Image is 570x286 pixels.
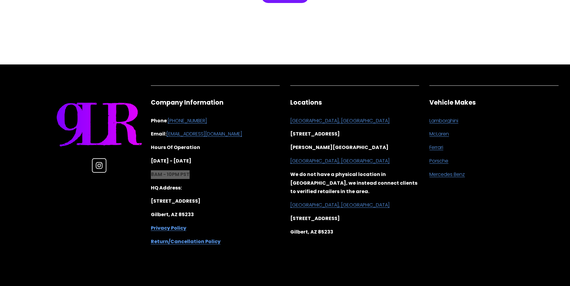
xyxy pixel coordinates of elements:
[151,237,221,246] a: Return/Cancellation Policy
[429,143,443,152] a: Ferrari
[151,130,166,137] strong: Email:
[290,144,389,151] strong: [PERSON_NAME][GEOGRAPHIC_DATA]
[151,238,221,245] strong: Return/Cancellation Policy
[151,144,200,151] strong: Hours Of Operation
[92,158,106,173] a: Instagram
[429,98,476,107] strong: Vehicle Makes
[151,225,186,231] strong: Privacy Policy
[151,171,190,178] strong: 8AM - 10PM PST
[151,224,186,233] a: Privacy Policy
[290,215,340,222] strong: [STREET_ADDRESS]
[290,171,418,195] strong: We do not have a physical location in [GEOGRAPHIC_DATA], we instead connect clients to verified r...
[290,98,322,107] strong: Locations
[168,117,207,125] a: [PHONE_NUMBER]
[290,130,340,137] strong: [STREET_ADDRESS]
[151,117,167,124] strong: Phone
[429,157,448,165] a: Porsche
[151,184,182,191] strong: HQ Address:
[290,157,390,165] a: [GEOGRAPHIC_DATA], [GEOGRAPHIC_DATA]
[290,201,390,210] a: [GEOGRAPHIC_DATA], [GEOGRAPHIC_DATA]
[429,130,449,139] a: McLaren
[151,117,280,125] p: :
[151,98,224,107] strong: Company Information
[151,198,200,204] strong: [STREET_ADDRESS]
[151,211,194,218] strong: Gilbert, AZ 85233
[290,117,390,125] a: [GEOGRAPHIC_DATA], [GEOGRAPHIC_DATA]
[429,117,458,125] a: Lamborghini
[290,228,333,235] strong: Gilbert, AZ 85233
[151,157,191,164] strong: [DATE] - [DATE]
[166,130,242,139] a: [EMAIL_ADDRESS][DOMAIN_NAME]
[429,170,465,179] a: Mercedes Benz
